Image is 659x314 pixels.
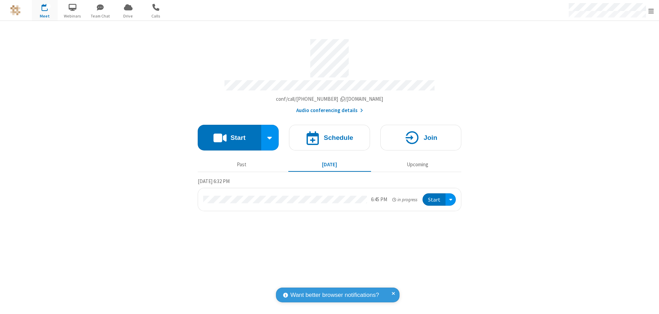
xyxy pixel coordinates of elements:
[289,125,370,150] button: Schedule
[10,5,21,15] img: QA Selenium DO NOT DELETE OR CHANGE
[46,4,51,9] div: 1
[276,95,383,103] button: Copy my meeting room linkCopy my meeting room link
[371,196,387,204] div: 6:45 PM
[380,125,461,150] button: Join
[88,13,113,19] span: Team Chat
[143,13,169,19] span: Calls
[423,193,446,206] button: Start
[230,134,245,141] h4: Start
[60,13,85,19] span: Webinars
[288,158,371,171] button: [DATE]
[198,178,230,184] span: [DATE] 6:32 PM
[446,193,456,206] div: Open menu
[198,34,461,114] section: Account details
[198,177,461,212] section: Today's Meetings
[261,125,279,150] div: Start conference options
[376,158,459,171] button: Upcoming
[276,96,383,102] span: Copy my meeting room link
[324,134,353,141] h4: Schedule
[290,291,379,300] span: Want better browser notifications?
[296,107,363,114] button: Audio conferencing details
[115,13,141,19] span: Drive
[424,134,437,141] h4: Join
[392,196,417,203] em: in progress
[32,13,58,19] span: Meet
[198,125,261,150] button: Start
[200,158,283,171] button: Past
